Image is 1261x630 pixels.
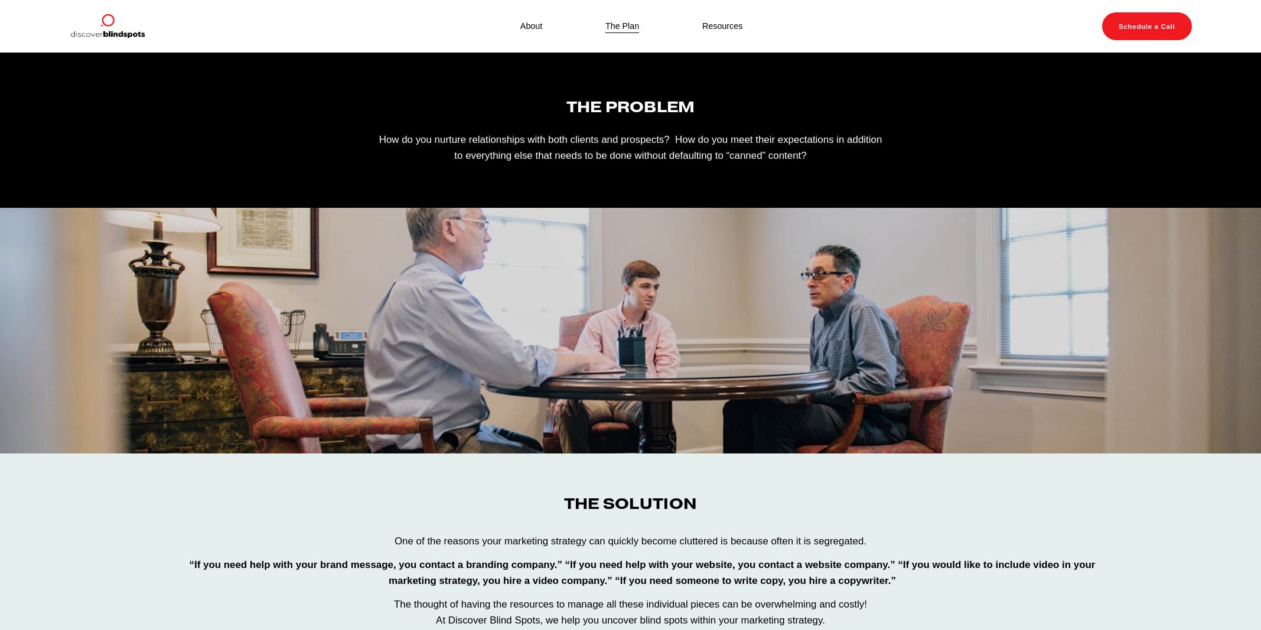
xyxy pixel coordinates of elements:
[70,132,1192,164] p: How do you nurture relationships with both clients and prospects? How do you meet their expectati...
[605,19,639,34] a: The Plan
[702,19,742,34] a: Resources
[1102,12,1192,40] a: Schedule a Call
[520,19,542,34] a: About
[70,99,1192,116] h3: The Problem
[70,495,1192,513] h3: The Solution
[190,559,1099,586] strong: “If you need help with your brand message, you contact a branding company.” “If you need help wit...
[165,533,1097,549] p: One of the reasons your marketing strategy can quickly become cluttered is because often it is se...
[70,13,145,40] img: Discover Blind Spots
